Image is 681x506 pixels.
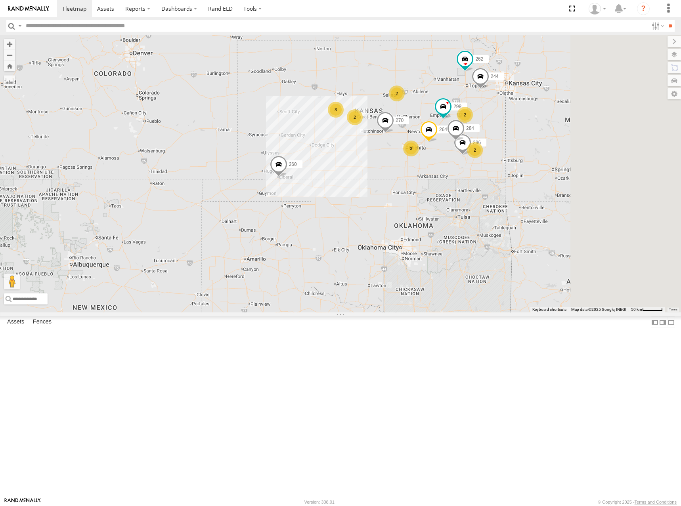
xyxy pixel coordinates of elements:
button: Keyboard shortcuts [532,307,566,312]
button: Zoom out [4,49,15,61]
button: Zoom Home [4,61,15,71]
div: 3 [328,102,344,118]
span: 244 [491,73,499,79]
div: Version: 308.01 [304,500,335,504]
a: Visit our Website [4,498,41,506]
span: 296 [473,139,481,145]
span: 270 [396,118,404,123]
img: rand-logo.svg [8,6,49,11]
label: Search Filter Options [648,20,666,32]
label: Assets [3,317,28,328]
a: Terms (opens in new tab) [669,308,677,311]
div: © Copyright 2025 - [598,500,677,504]
label: Measure [4,75,15,86]
label: Fences [29,317,55,328]
label: Dock Summary Table to the Left [651,316,659,328]
span: 262 [475,56,483,61]
span: 50 km [631,307,642,312]
label: Dock Summary Table to the Right [659,316,667,328]
label: Hide Summary Table [667,316,675,328]
div: 2 [457,107,473,123]
span: Map data ©2025 Google, INEGI [571,307,626,312]
span: 264 [439,127,447,132]
span: 284 [466,126,474,131]
label: Map Settings [668,88,681,99]
i: ? [637,2,650,15]
label: Search Query [17,20,23,32]
div: Shane Miller [586,3,609,15]
a: Terms and Conditions [635,500,677,504]
span: 298 [453,104,461,109]
button: Map Scale: 50 km per 48 pixels [629,307,665,312]
button: Zoom in [4,39,15,49]
div: 2 [467,142,483,158]
span: 260 [289,162,297,167]
div: 3 [403,141,419,156]
button: Drag Pegman onto the map to open Street View [4,274,20,289]
div: 2 [347,109,363,125]
div: 2 [389,86,405,101]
